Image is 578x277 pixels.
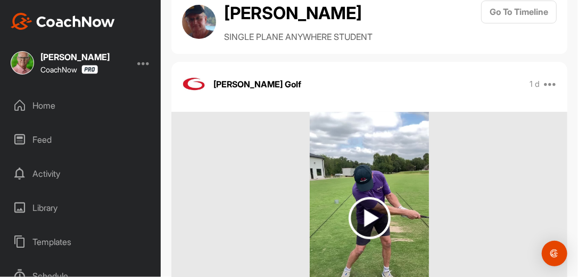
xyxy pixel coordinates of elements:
[6,194,156,221] div: Library
[11,13,115,30] img: CoachNow
[349,197,391,239] img: play
[182,5,216,39] img: avatar
[213,78,301,91] p: [PERSON_NAME] Golf
[6,92,156,119] div: Home
[11,51,34,75] img: square_6ab801a82ed2aee2fbfac5bb68403784.jpg
[182,72,205,96] img: avatar
[542,241,567,266] div: Open Intercom Messenger
[481,1,557,43] a: Go To Timeline
[481,1,557,23] button: Go To Timeline
[6,126,156,153] div: Feed
[81,65,98,74] img: CoachNow Pro
[224,1,362,26] h2: [PERSON_NAME]
[6,160,156,187] div: Activity
[40,53,110,61] div: [PERSON_NAME]
[530,79,540,89] p: 1 d
[6,229,156,255] div: Templates
[40,65,98,74] div: CoachNow
[224,30,373,43] p: SINGLE PLANE ANYWHERE STUDENT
